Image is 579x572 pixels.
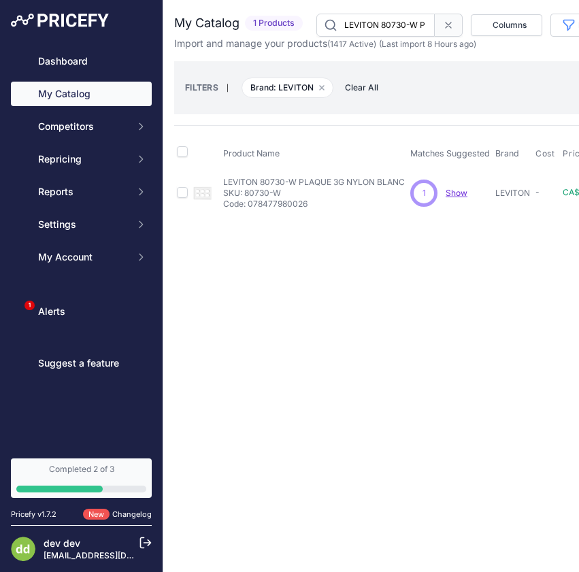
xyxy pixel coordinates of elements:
[223,148,280,158] span: Product Name
[11,351,152,375] a: Suggest a feature
[11,299,152,324] a: Alerts
[327,39,376,49] span: ( )
[410,148,490,158] span: Matches Suggested
[535,187,540,197] span: -
[185,82,218,92] small: FILTERS
[11,49,152,73] a: Dashboard
[11,180,152,204] button: Reports
[446,188,467,198] a: Show
[316,14,435,37] input: Search
[83,509,110,520] span: New
[11,49,152,442] nav: Sidebar
[174,14,239,33] h2: My Catalog
[11,245,152,269] button: My Account
[11,147,152,171] button: Repricing
[38,218,127,231] span: Settings
[245,16,303,31] span: 1 Products
[112,509,152,519] a: Changelog
[44,537,80,549] a: dev dev
[11,114,152,139] button: Competitors
[535,148,557,159] button: Cost
[471,14,542,36] button: Columns
[11,212,152,237] button: Settings
[174,37,476,50] p: Import and manage your products
[223,177,405,188] p: LEVITON 80730-W PLAQUE 3G NYLON BLANC
[11,14,109,27] img: Pricefy Logo
[223,199,405,209] p: Code: 078477980026
[11,458,152,498] a: Completed 2 of 3
[38,152,127,166] span: Repricing
[218,84,237,92] small: |
[11,509,56,520] div: Pricefy v1.7.2
[535,148,555,159] span: Cost
[16,464,146,475] div: Completed 2 of 3
[11,82,152,106] a: My Catalog
[38,250,127,264] span: My Account
[38,185,127,199] span: Reports
[223,188,405,199] p: SKU: 80730-W
[338,81,385,95] button: Clear All
[495,148,519,158] span: Brand
[423,187,426,199] span: 1
[38,120,127,133] span: Competitors
[44,550,186,560] a: [EMAIL_ADDRESS][DOMAIN_NAME]
[242,78,333,98] span: Brand: LEVITON
[495,188,530,199] p: LEVITON
[379,39,476,49] span: (Last import 8 Hours ago)
[330,39,374,49] a: 1417 Active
